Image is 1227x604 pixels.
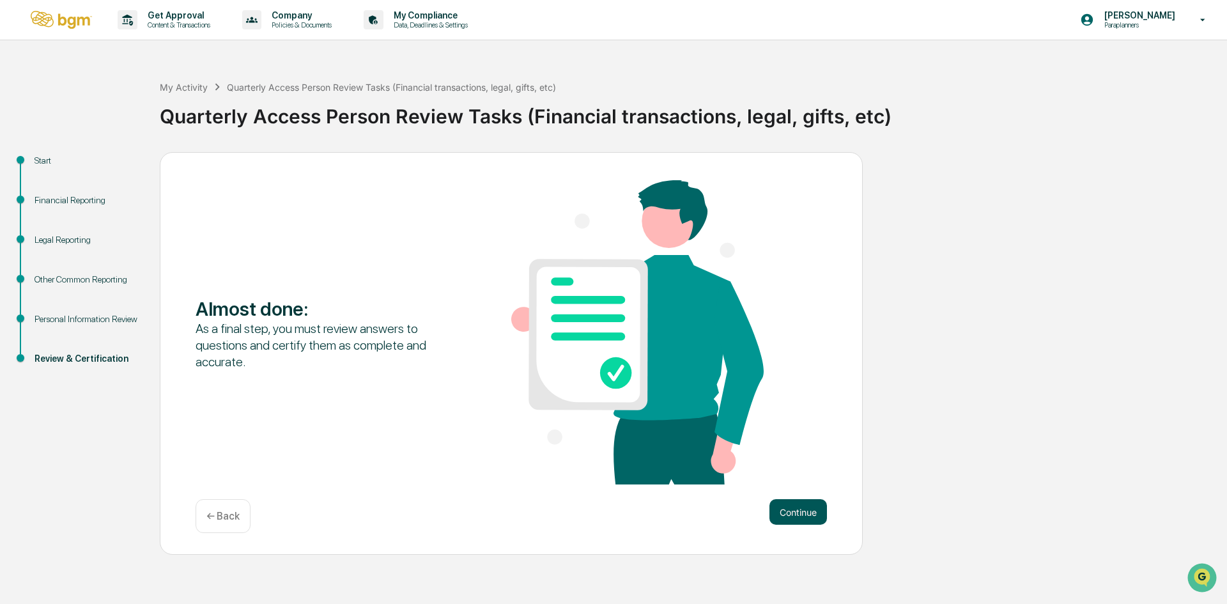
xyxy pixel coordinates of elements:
[13,162,23,173] div: 🖐️
[137,10,217,20] p: Get Approval
[13,27,233,47] p: How can we help?
[261,20,338,29] p: Policies & Documents
[383,10,474,20] p: My Compliance
[31,11,92,29] img: logo
[206,510,240,522] p: ← Back
[88,156,164,179] a: 🗄️Attestations
[26,185,81,198] span: Data Lookup
[90,216,155,226] a: Powered byPylon
[8,180,86,203] a: 🔎Data Lookup
[35,352,139,366] div: Review & Certification
[8,156,88,179] a: 🖐️Preclearance
[43,111,162,121] div: We're available if you need us!
[217,102,233,117] button: Start new chat
[160,95,1221,128] div: Quarterly Access Person Review Tasks (Financial transactions, legal, gifts, etc)
[35,194,139,207] div: Financial Reporting
[26,161,82,174] span: Preclearance
[43,98,210,111] div: Start new chat
[1186,562,1221,596] iframe: Open customer support
[383,20,474,29] p: Data, Deadlines & Settings
[35,273,139,286] div: Other Common Reporting
[35,313,139,326] div: Personal Information Review
[93,162,103,173] div: 🗄️
[1094,20,1182,29] p: Paraplanners
[196,297,448,320] div: Almost done :
[35,233,139,247] div: Legal Reporting
[227,82,556,93] div: Quarterly Access Person Review Tasks (Financial transactions, legal, gifts, etc)
[261,10,338,20] p: Company
[769,499,827,525] button: Continue
[35,154,139,167] div: Start
[13,187,23,197] div: 🔎
[1094,10,1182,20] p: [PERSON_NAME]
[511,180,764,484] img: Almost done
[105,161,158,174] span: Attestations
[137,20,217,29] p: Content & Transactions
[196,320,448,370] div: As a final step, you must review answers to questions and certify them as complete and accurate.
[127,217,155,226] span: Pylon
[13,98,36,121] img: 1746055101610-c473b297-6a78-478c-a979-82029cc54cd1
[160,82,208,93] div: My Activity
